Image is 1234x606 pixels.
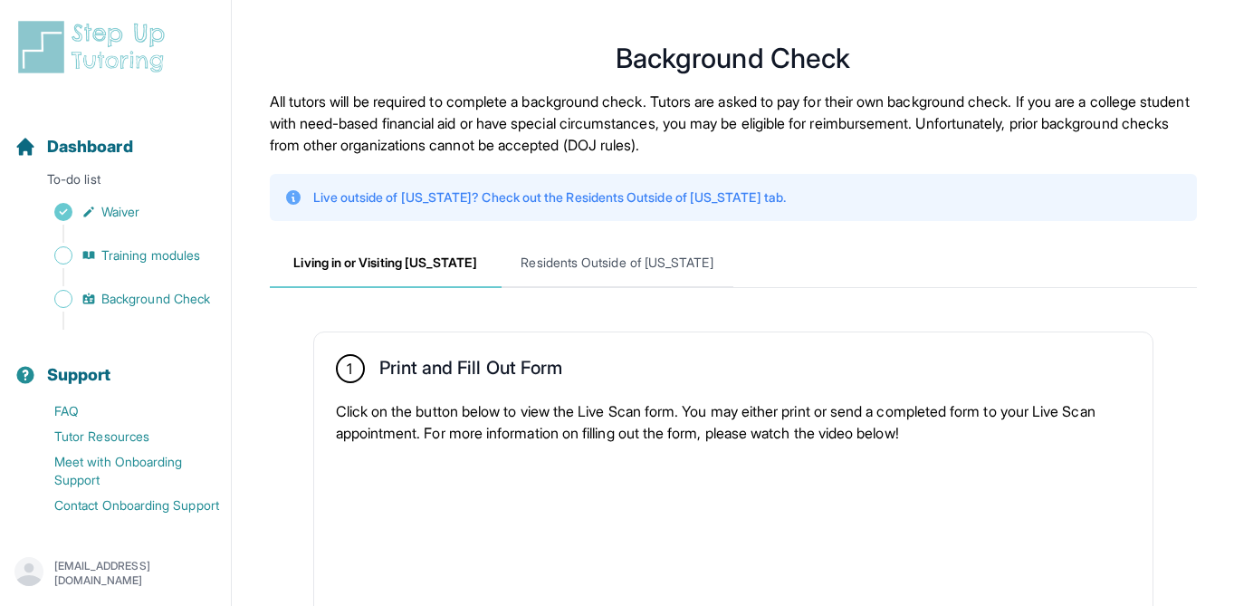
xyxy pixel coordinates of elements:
a: Training modules [14,243,231,268]
span: Residents Outside of [US_STATE] [502,239,733,288]
span: Waiver [101,203,139,221]
button: [EMAIL_ADDRESS][DOMAIN_NAME] [14,557,216,590]
a: Dashboard [14,134,133,159]
p: Click on the button below to view the Live Scan form. You may either print or send a completed fo... [336,400,1131,444]
nav: Tabs [270,239,1197,288]
span: Support [47,362,111,388]
a: FAQ [14,399,231,424]
p: All tutors will be required to complete a background check. Tutors are asked to pay for their own... [270,91,1197,156]
img: logo [14,18,176,76]
a: Tutor Resources [14,424,231,449]
a: Meet with Onboarding Support [14,449,231,493]
p: [EMAIL_ADDRESS][DOMAIN_NAME] [54,559,216,588]
button: Dashboard [7,105,224,167]
p: Live outside of [US_STATE]? Check out the Residents Outside of [US_STATE] tab. [313,188,786,207]
p: To-do list [7,170,224,196]
span: Training modules [101,246,200,265]
span: 1 [347,358,352,380]
a: Contact Onboarding Support [14,493,231,518]
span: Living in or Visiting [US_STATE] [270,239,502,288]
span: Background Check [101,290,210,308]
h2: Print and Fill Out Form [379,357,563,386]
span: Dashboard [47,134,133,159]
a: Background Check [14,286,231,312]
h1: Background Check [270,47,1197,69]
a: Waiver [14,199,231,225]
button: Support [7,333,224,395]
